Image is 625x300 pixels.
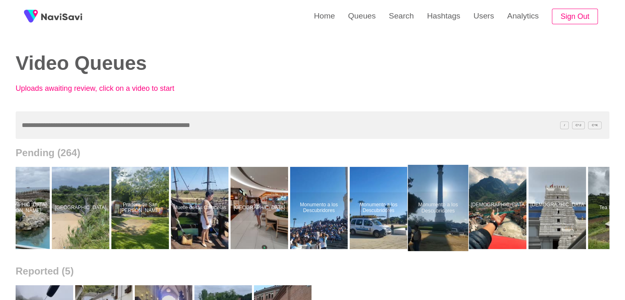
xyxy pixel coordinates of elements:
[231,167,290,249] a: [GEOGRAPHIC_DATA]China
[16,84,196,93] p: Uploads awaiting review, click on a video to start
[552,9,598,25] button: Sign Out
[16,147,609,159] h2: Pending (264)
[171,167,231,249] a: Muelle de las CarabelasMuelle de las Carabelas
[560,121,568,129] span: /
[16,53,300,74] h2: Video Queues
[588,121,602,129] span: C^K
[290,167,350,249] a: Monumento a los DescubridoresMonumento a los Descubridores
[572,121,585,129] span: C^J
[409,167,469,249] a: Monumento a los DescubridoresMonumento a los Descubridores
[41,12,82,21] img: fireSpot
[21,6,41,27] img: fireSpot
[52,167,111,249] a: [GEOGRAPHIC_DATA]Playa de Mataleñas
[350,167,409,249] a: Monumento a los DescubridoresMonumento a los Descubridores
[469,167,528,249] a: [DEMOGRAPHIC_DATA]Badrinath Temple
[16,265,609,277] h2: Reported (5)
[528,167,588,249] a: [DEMOGRAPHIC_DATA]ISKCON Temple
[111,167,171,249] a: Pradera de San [PERSON_NAME]Pradera de San Isidro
